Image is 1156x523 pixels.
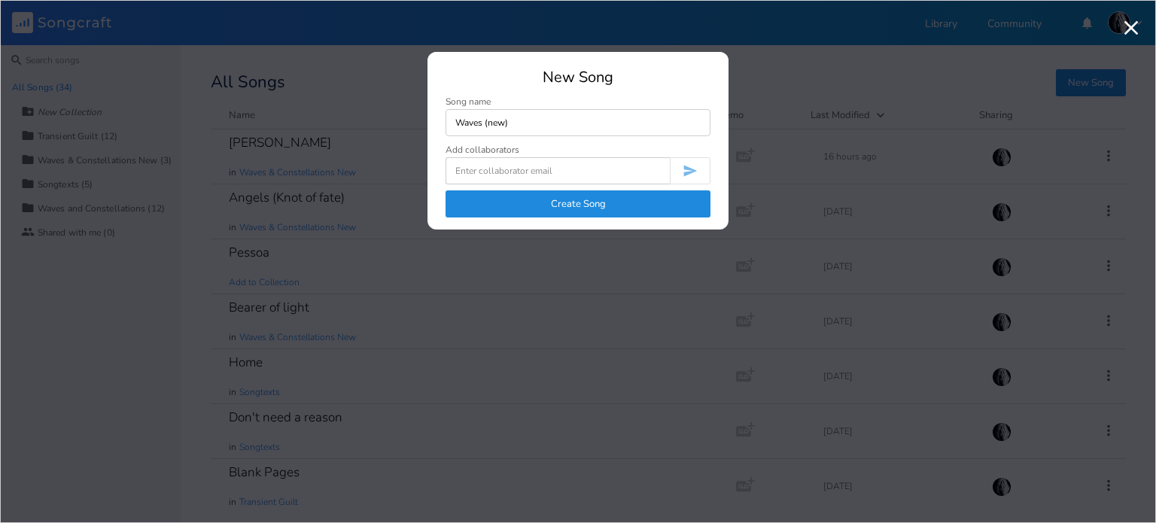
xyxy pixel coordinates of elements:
[446,157,670,184] input: Enter collaborator email
[670,157,710,184] button: Invite
[446,145,519,154] div: Add collaborators
[446,109,710,136] input: Enter song name
[446,70,710,85] div: New Song
[446,190,710,217] button: Create Song
[446,97,710,106] div: Song name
